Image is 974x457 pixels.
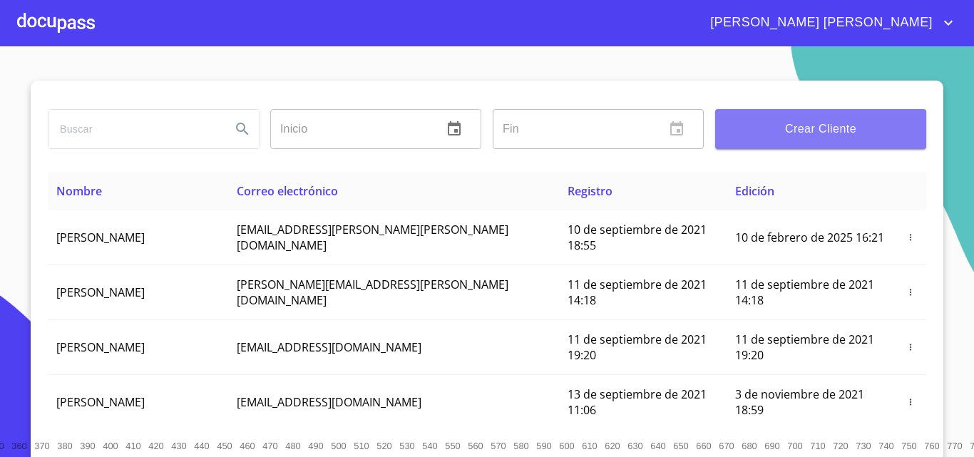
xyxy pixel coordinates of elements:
[125,441,140,451] span: 410
[285,441,300,451] span: 480
[262,441,277,451] span: 470
[536,441,551,451] span: 590
[568,183,612,199] span: Registro
[673,441,688,451] span: 650
[237,277,508,308] span: [PERSON_NAME][EMAIL_ADDRESS][PERSON_NAME][DOMAIN_NAME]
[80,441,95,451] span: 390
[810,441,825,451] span: 710
[399,441,414,451] span: 530
[568,332,707,363] span: 11 de septiembre de 2021 19:20
[727,119,915,139] span: Crear Cliente
[34,441,49,451] span: 370
[217,441,232,451] span: 450
[764,441,779,451] span: 690
[735,277,874,308] span: 11 de septiembre de 2021 14:18
[56,183,102,199] span: Nombre
[237,222,508,253] span: [EMAIL_ADDRESS][PERSON_NAME][PERSON_NAME][DOMAIN_NAME]
[901,441,916,451] span: 750
[833,441,848,451] span: 720
[468,441,483,451] span: 560
[699,11,940,34] span: [PERSON_NAME] [PERSON_NAME]
[878,441,893,451] span: 740
[237,394,421,410] span: [EMAIL_ADDRESS][DOMAIN_NAME]
[331,441,346,451] span: 500
[237,339,421,355] span: [EMAIL_ADDRESS][DOMAIN_NAME]
[308,441,323,451] span: 490
[582,441,597,451] span: 610
[56,394,145,410] span: [PERSON_NAME]
[422,441,437,451] span: 540
[57,441,72,451] span: 380
[735,230,884,245] span: 10 de febrero de 2025 16:21
[56,230,145,245] span: [PERSON_NAME]
[568,222,707,253] span: 10 de septiembre de 2021 18:55
[715,109,926,149] button: Crear Cliente
[627,441,642,451] span: 630
[699,11,957,34] button: account of current user
[568,386,707,418] span: 13 de septiembre de 2021 11:06
[568,277,707,308] span: 11 de septiembre de 2021 14:18
[11,441,26,451] span: 360
[445,441,460,451] span: 550
[735,386,864,418] span: 3 de noviembre de 2021 18:59
[696,441,711,451] span: 660
[605,441,620,451] span: 620
[376,441,391,451] span: 520
[742,441,757,451] span: 680
[171,441,186,451] span: 430
[148,441,163,451] span: 420
[650,441,665,451] span: 640
[735,332,874,363] span: 11 de septiembre de 2021 19:20
[237,183,338,199] span: Correo electrónico
[947,441,962,451] span: 770
[491,441,506,451] span: 570
[56,339,145,355] span: [PERSON_NAME]
[513,441,528,451] span: 580
[719,441,734,451] span: 670
[240,441,255,451] span: 460
[787,441,802,451] span: 700
[225,112,260,146] button: Search
[56,284,145,300] span: [PERSON_NAME]
[735,183,774,199] span: Edición
[354,441,369,451] span: 510
[559,441,574,451] span: 600
[48,110,220,148] input: search
[856,441,871,451] span: 730
[924,441,939,451] span: 760
[194,441,209,451] span: 440
[103,441,118,451] span: 400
